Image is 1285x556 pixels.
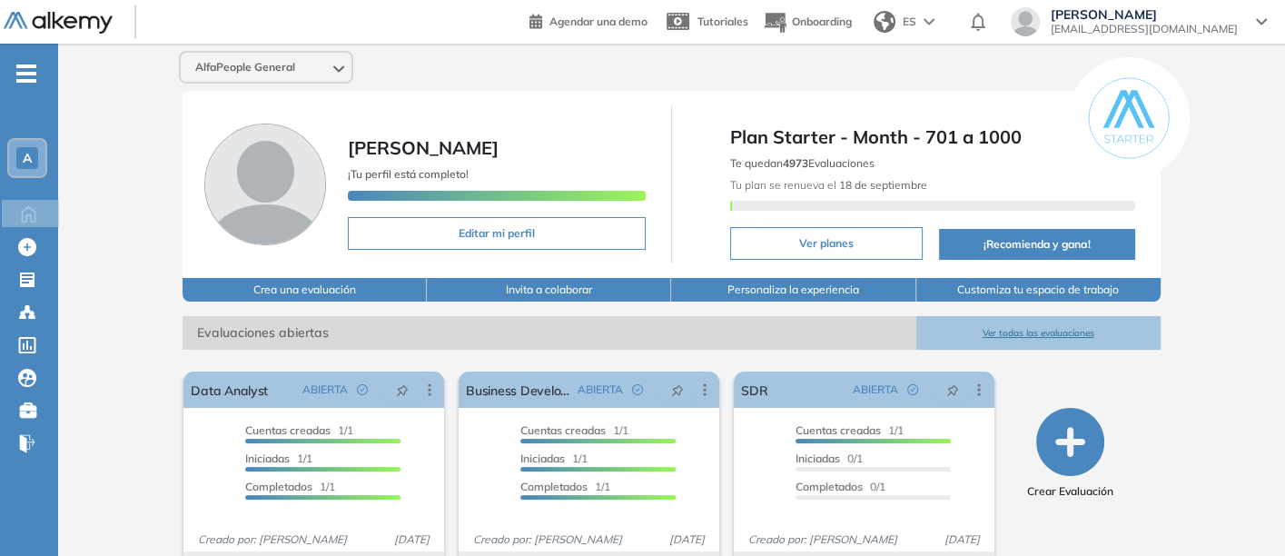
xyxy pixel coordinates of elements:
span: pushpin [396,382,409,397]
span: Completados [796,480,863,493]
span: Evaluaciones abiertas [183,316,915,350]
span: check-circle [632,384,643,395]
span: 0/1 [796,480,885,493]
button: Crear Evaluación [1027,408,1113,500]
span: Crear Evaluación [1027,483,1113,500]
a: Agendar una demo [529,9,647,31]
button: Invita a colaborar [427,278,671,302]
span: Plan Starter - Month - 701 a 1000 [730,124,1135,151]
span: check-circle [357,384,368,395]
span: [DATE] [937,531,987,548]
span: ¡Tu perfil está completo! [348,167,469,181]
a: Data Analyst [191,372,268,408]
span: pushpin [946,382,959,397]
img: Foto de perfil [204,124,326,245]
span: 1/1 [520,480,610,493]
span: Tu plan se renueva el [730,178,927,192]
span: Cuentas creadas [796,423,881,437]
span: [PERSON_NAME] [1051,7,1238,22]
button: ¡Recomienda y gana! [939,229,1135,260]
img: Logo [4,12,113,35]
a: Business Development Specialist [466,372,570,408]
button: Ver todas las evaluaciones [916,316,1161,350]
span: Te quedan Evaluaciones [730,156,875,170]
button: pushpin [657,375,697,404]
span: ABIERTA [578,382,623,398]
span: check-circle [907,384,918,395]
span: Creado por: [PERSON_NAME] [741,531,904,548]
span: AlfaPeople General [195,60,295,74]
i: - [16,72,36,75]
span: 1/1 [245,452,312,465]
b: 4973 [783,156,808,170]
button: pushpin [382,375,422,404]
span: Tutoriales [697,15,748,28]
button: Crea una evaluación [183,278,427,302]
span: 1/1 [520,452,588,465]
span: 1/1 [245,423,353,437]
span: [PERSON_NAME] [348,136,499,159]
span: Completados [520,480,588,493]
span: [DATE] [662,531,712,548]
button: Ver planes [730,227,923,260]
span: Iniciadas [245,452,290,465]
span: A [23,151,32,165]
span: 1/1 [245,480,335,493]
button: Editar mi perfil [348,217,646,250]
span: Creado por: [PERSON_NAME] [191,531,354,548]
span: Iniciadas [796,452,840,465]
span: Iniciadas [520,452,565,465]
img: world [874,11,895,33]
span: 1/1 [796,423,904,437]
span: 1/1 [520,423,628,437]
img: arrow [924,18,934,25]
span: Creado por: [PERSON_NAME] [466,531,629,548]
span: [EMAIL_ADDRESS][DOMAIN_NAME] [1051,22,1238,36]
span: Cuentas creadas [245,423,331,437]
span: [DATE] [387,531,437,548]
a: SDR [741,372,767,408]
span: ABIERTA [302,382,348,398]
span: Agendar una demo [549,15,647,28]
button: Customiza tu espacio de trabajo [916,278,1161,302]
b: 18 de septiembre [836,178,927,192]
button: pushpin [933,375,973,404]
span: ABIERTA [853,382,898,398]
button: Personaliza la experiencia [671,278,915,302]
span: Completados [245,480,312,493]
button: Onboarding [763,3,852,42]
span: Cuentas creadas [520,423,606,437]
span: 0/1 [796,452,863,465]
span: ES [903,14,916,30]
span: pushpin [671,382,684,397]
span: Onboarding [792,15,852,28]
